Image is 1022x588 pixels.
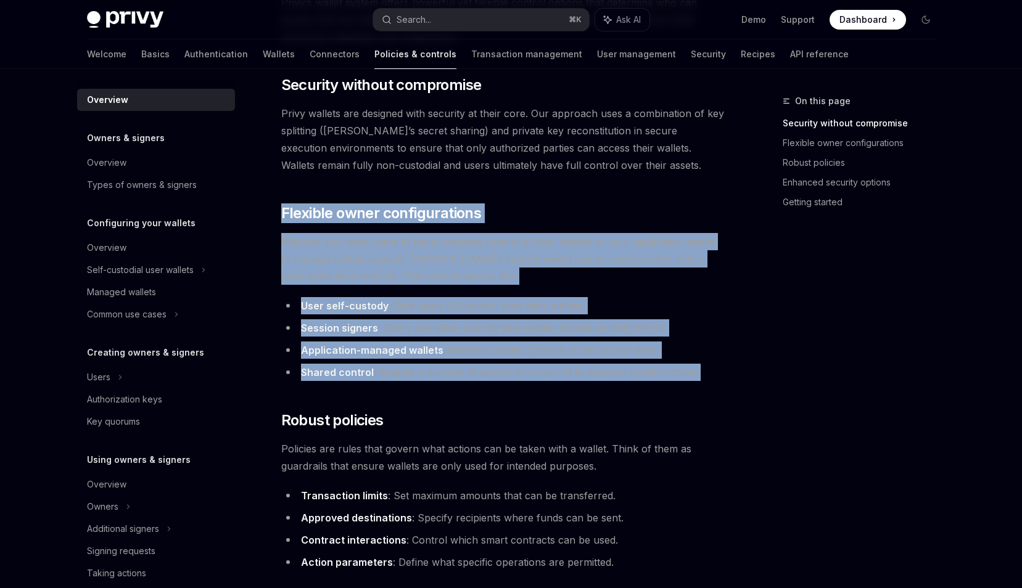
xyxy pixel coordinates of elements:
div: Overview [87,92,128,107]
strong: Application-managed wallets [301,344,443,356]
button: Toggle dark mode [916,10,936,30]
div: Signing requests [87,544,155,558]
a: Authorization keys [77,388,235,410]
strong: Transaction limits [301,489,388,502]
a: Getting started [783,192,946,212]
a: Enhanced security options [783,173,946,192]
a: Flexible owner configurations [783,133,946,153]
div: Taking actions [87,566,146,581]
a: Key quorums [77,410,235,433]
li: : Require a quorum of parties are required to approve certain actions. [281,364,726,381]
a: Robust policies [783,153,946,173]
div: Owners [87,499,118,514]
a: Managed wallets [77,281,235,303]
a: Demo [741,14,766,26]
div: Additional signers [87,521,159,536]
a: API reference [790,39,849,69]
a: Connectors [310,39,360,69]
span: ⌘ K [569,15,582,25]
a: User management [597,39,676,69]
li: : Specify recipients where funds can be sent. [281,509,726,526]
li: : Control which smart contracts can be used. [281,531,726,549]
a: Welcome [87,39,126,69]
span: Policies are rules that govern what actions can be taken with a wallet. Think of them as guardrai... [281,440,726,475]
a: Authentication [184,39,248,69]
div: Authorization keys [87,392,162,407]
strong: Session signers [301,322,378,334]
div: Overview [87,155,126,170]
span: Whether you want users to have complete control of their wallets or your application needs to man... [281,233,726,285]
a: Security [691,39,726,69]
h5: Using owners & signers [87,452,191,467]
div: Key quorums [87,414,140,429]
a: Types of owners & signers [77,174,235,196]
a: Support [781,14,815,26]
strong: User self-custody [301,300,389,312]
li: : Set maximum amounts that can be transferred. [281,487,726,504]
span: Dashboard [839,14,887,26]
li: : Users can allow apps to take certain actions on their behalf. [281,319,726,337]
li: : Maintain certain controls at the service level. [281,341,726,359]
button: Search...⌘K [373,9,589,31]
a: Signing requests [77,540,235,562]
span: Privy wallets are designed with security at their core. Our approach uses a combination of key sp... [281,105,726,174]
div: Overview [87,477,126,492]
li: : Give users full control over their wallets. [281,297,726,314]
strong: Approved destinations [301,512,412,524]
span: Flexible owner configurations [281,203,482,223]
li: : Define what specific operations are permitted. [281,553,726,571]
a: Transaction management [471,39,582,69]
span: Robust policies [281,410,384,430]
div: Users [87,370,110,385]
strong: Contract interactions [301,534,406,546]
h5: Creating owners & signers [87,345,204,360]
span: Security without compromise [281,75,482,95]
img: dark logo [87,11,163,28]
a: Overview [77,237,235,259]
div: Common use cases [87,307,167,322]
a: Wallets [263,39,295,69]
a: Recipes [741,39,775,69]
strong: Action parameters [301,556,393,568]
a: Overview [77,89,235,111]
a: Security without compromise [783,113,946,133]
div: Self-custodial user wallets [87,263,194,277]
span: On this page [795,94,851,108]
h5: Configuring your wallets [87,216,196,231]
h5: Owners & signers [87,131,165,145]
a: Dashboard [830,10,906,30]
div: Types of owners & signers [87,178,197,192]
a: Overview [77,152,235,174]
div: Search... [397,12,431,27]
a: Basics [141,39,170,69]
div: Managed wallets [87,285,156,300]
span: Ask AI [616,14,641,26]
div: Overview [87,240,126,255]
button: Ask AI [595,9,649,31]
a: Policies & controls [374,39,456,69]
strong: Shared control [301,366,374,378]
a: Overview [77,473,235,496]
a: Taking actions [77,562,235,584]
